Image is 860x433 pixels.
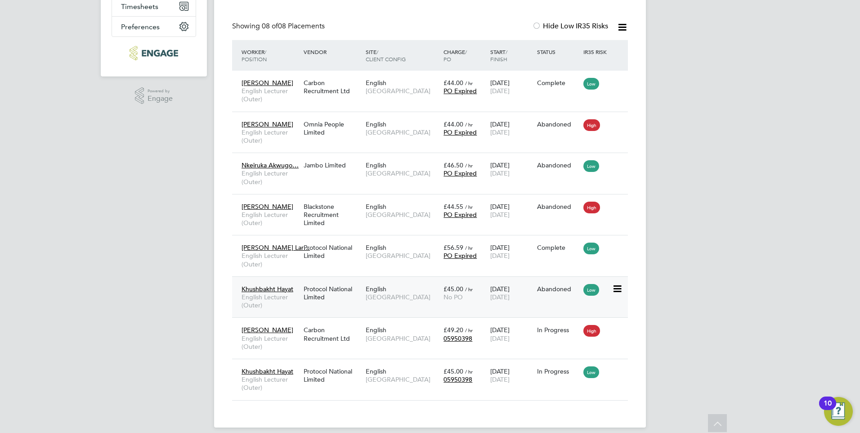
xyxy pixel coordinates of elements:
[537,203,579,211] div: Abandoned
[301,198,363,232] div: Blackstone Recruitment Limited
[465,80,473,86] span: / hr
[242,211,299,227] span: English Lecturer (Outer)
[443,285,463,293] span: £45.00
[242,367,293,375] span: Khushbakht Hayat
[443,293,463,301] span: No PO
[490,334,510,343] span: [DATE]
[130,46,178,60] img: ncclondon-logo-retina.png
[443,128,477,136] span: PO Expired
[301,280,363,306] div: Protocol National Limited
[488,280,535,306] div: [DATE]
[488,74,535,99] div: [DATE]
[239,280,628,288] a: Khushbakht HayatEnglish Lecturer (Outer)Protocol National LimitedEnglish[GEOGRAPHIC_DATA]£45.00 /...
[537,79,579,87] div: Complete
[490,128,510,136] span: [DATE]
[583,284,599,296] span: Low
[443,334,472,343] span: 05950398
[262,22,278,31] span: 08 of
[488,116,535,141] div: [DATE]
[301,44,363,60] div: Vendor
[239,115,628,123] a: [PERSON_NAME]English Lecturer (Outer)Omnia People LimitedEnglish[GEOGRAPHIC_DATA]£44.00 / hrPO Ex...
[488,157,535,182] div: [DATE]
[532,22,608,31] label: Hide Low IR35 Risks
[242,293,299,309] span: English Lecturer (Outer)
[242,203,293,211] span: [PERSON_NAME]
[465,244,473,251] span: / hr
[465,162,473,169] span: / hr
[465,368,473,375] span: / hr
[537,285,579,293] div: Abandoned
[465,327,473,334] span: / hr
[443,48,467,63] span: / PO
[242,79,293,87] span: [PERSON_NAME]
[366,244,386,252] span: English
[537,120,579,128] div: Abandoned
[490,169,510,177] span: [DATE]
[239,239,628,246] a: [PERSON_NAME] Lar…English Lecturer (Outer)Protocol National LimitedEnglish[GEOGRAPHIC_DATA]£56.59...
[135,87,173,104] a: Powered byEngage
[366,252,439,260] span: [GEOGRAPHIC_DATA]
[583,160,599,172] span: Low
[490,211,510,219] span: [DATE]
[366,203,386,211] span: English
[366,285,386,293] span: English
[366,334,439,343] span: [GEOGRAPHIC_DATA]
[363,44,441,67] div: Site
[242,161,299,169] span: Nkeiruka Akwugo…
[366,161,386,169] span: English
[465,286,473,293] span: / hr
[490,375,510,383] span: [DATE]
[242,285,293,293] span: Khushbakht Hayat
[443,79,463,87] span: £44.00
[239,321,628,329] a: [PERSON_NAME]English Lecturer (Outer)Carbon Recruitment LtdEnglish[GEOGRAPHIC_DATA]£49.20 / hr059...
[301,116,363,141] div: Omnia People Limited
[366,79,386,87] span: English
[148,87,173,95] span: Powered by
[366,367,386,375] span: English
[239,44,301,67] div: Worker
[537,326,579,334] div: In Progress
[242,375,299,392] span: English Lecturer (Outer)
[583,78,599,90] span: Low
[537,244,579,252] div: Complete
[301,363,363,388] div: Protocol National Limited
[301,157,363,174] div: Jambo Limited
[583,119,600,131] span: High
[112,46,196,60] a: Go to home page
[366,375,439,383] span: [GEOGRAPHIC_DATA]
[239,198,628,205] a: [PERSON_NAME]English Lecturer (Outer)Blackstone Recruitment LimitedEnglish[GEOGRAPHIC_DATA]£44.55...
[443,375,472,383] span: 05950398
[583,202,600,213] span: High
[583,243,599,254] span: Low
[537,161,579,169] div: Abandoned
[583,366,599,378] span: Low
[242,87,299,103] span: English Lecturer (Outer)
[465,203,473,210] span: / hr
[121,2,158,11] span: Timesheets
[488,321,535,347] div: [DATE]
[242,128,299,144] span: English Lecturer (Outer)
[242,48,267,63] span: / Position
[490,48,507,63] span: / Finish
[583,325,600,337] span: High
[490,293,510,301] span: [DATE]
[490,87,510,95] span: [DATE]
[824,403,832,415] div: 10
[443,169,477,177] span: PO Expired
[242,252,299,268] span: English Lecturer (Outer)
[488,239,535,264] div: [DATE]
[366,128,439,136] span: [GEOGRAPHIC_DATA]
[242,326,293,334] span: [PERSON_NAME]
[366,120,386,128] span: English
[465,121,473,128] span: / hr
[242,334,299,351] span: English Lecturer (Outer)
[262,22,325,31] span: 08 Placements
[366,326,386,334] span: English
[443,211,477,219] span: PO Expired
[301,74,363,99] div: Carbon Recruitment Ltd
[239,156,628,164] a: Nkeiruka Akwugo…English Lecturer (Outer)Jambo LimitedEnglish[GEOGRAPHIC_DATA]£46.50 / hrPO Expire...
[443,161,463,169] span: £46.50
[239,74,628,81] a: [PERSON_NAME]English Lecturer (Outer)Carbon Recruitment LtdEnglish[GEOGRAPHIC_DATA]£44.00 / hrPO ...
[488,44,535,67] div: Start
[824,397,853,426] button: Open Resource Center, 10 new notifications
